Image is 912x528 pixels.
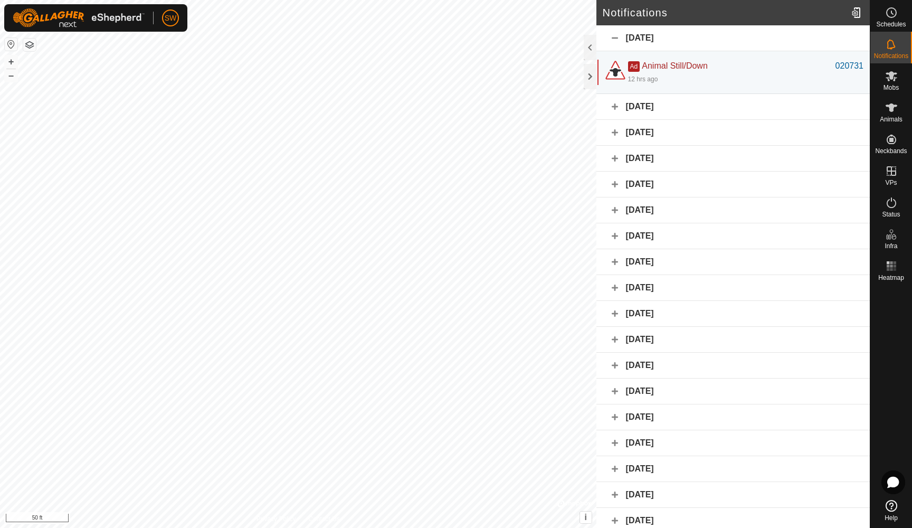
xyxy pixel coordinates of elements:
[596,430,870,456] div: [DATE]
[596,301,870,327] div: [DATE]
[584,513,586,522] span: i
[5,55,17,68] button: +
[596,94,870,120] div: [DATE]
[596,275,870,301] div: [DATE]
[596,25,870,51] div: [DATE]
[596,146,870,172] div: [DATE]
[628,74,658,84] div: 12 hrs ago
[596,379,870,404] div: [DATE]
[596,353,870,379] div: [DATE]
[628,61,640,72] span: Ad
[580,512,592,523] button: i
[883,84,899,91] span: Mobs
[885,180,897,186] span: VPs
[256,514,296,524] a: Privacy Policy
[880,116,902,122] span: Animals
[642,61,707,70] span: Animal Still/Down
[870,496,912,525] a: Help
[874,53,908,59] span: Notifications
[596,249,870,275] div: [DATE]
[878,275,904,281] span: Heatmap
[596,223,870,249] div: [DATE]
[596,197,870,223] div: [DATE]
[23,39,36,51] button: Map Layers
[308,514,339,524] a: Contact Us
[596,456,870,482] div: [DATE]
[5,38,17,51] button: Reset Map
[596,172,870,197] div: [DATE]
[596,327,870,353] div: [DATE]
[596,120,870,146] div: [DATE]
[165,13,177,24] span: SW
[875,148,907,154] span: Neckbands
[882,211,900,218] span: Status
[835,60,863,72] div: 020731
[876,21,906,27] span: Schedules
[13,8,145,27] img: Gallagher Logo
[603,6,847,19] h2: Notifications
[885,515,898,521] span: Help
[596,404,870,430] div: [DATE]
[885,243,897,249] span: Infra
[5,69,17,82] button: –
[596,482,870,508] div: [DATE]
